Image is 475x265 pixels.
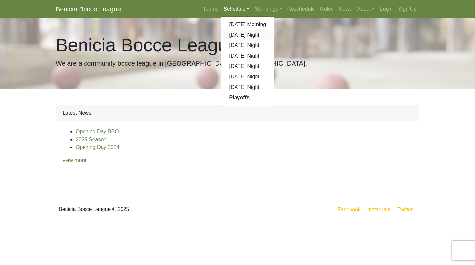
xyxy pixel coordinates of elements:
div: Latest News [56,105,419,121]
a: Reschedule [285,3,318,16]
a: [DATE] Night [221,30,274,40]
a: [DATE] Night [221,40,274,51]
a: Opening Day BBQ [76,129,119,134]
a: [DATE] Night [221,72,274,82]
a: Sign Up [395,3,419,16]
a: [DATE] Morning [221,19,274,30]
a: Instagram [366,206,392,214]
a: Playoffs [221,92,274,103]
strong: Playoffs [229,95,250,100]
a: Twitter [396,206,418,214]
a: Facebook [336,206,362,214]
a: Rules [317,3,336,16]
h1: Benicia Bocce League [56,34,419,56]
a: [DATE] Night [221,82,274,92]
a: 2025 Season [76,137,106,142]
a: Login [377,3,395,16]
a: [DATE] Night [221,61,274,72]
div: Schedule [221,16,275,106]
a: About [354,3,377,16]
a: Opening Day 2024 [76,144,119,150]
a: Teams [200,3,221,16]
a: Schedule [221,3,252,16]
a: Benicia Bocce League [56,3,121,16]
a: Standings [252,3,284,16]
p: We are a community bocce league in [GEOGRAPHIC_DATA], [GEOGRAPHIC_DATA]. [56,58,419,68]
a: view more [63,157,86,163]
a: [DATE] Night [221,51,274,61]
a: News [336,3,354,16]
div: Benicia Bocce League © 2025 [51,198,237,221]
